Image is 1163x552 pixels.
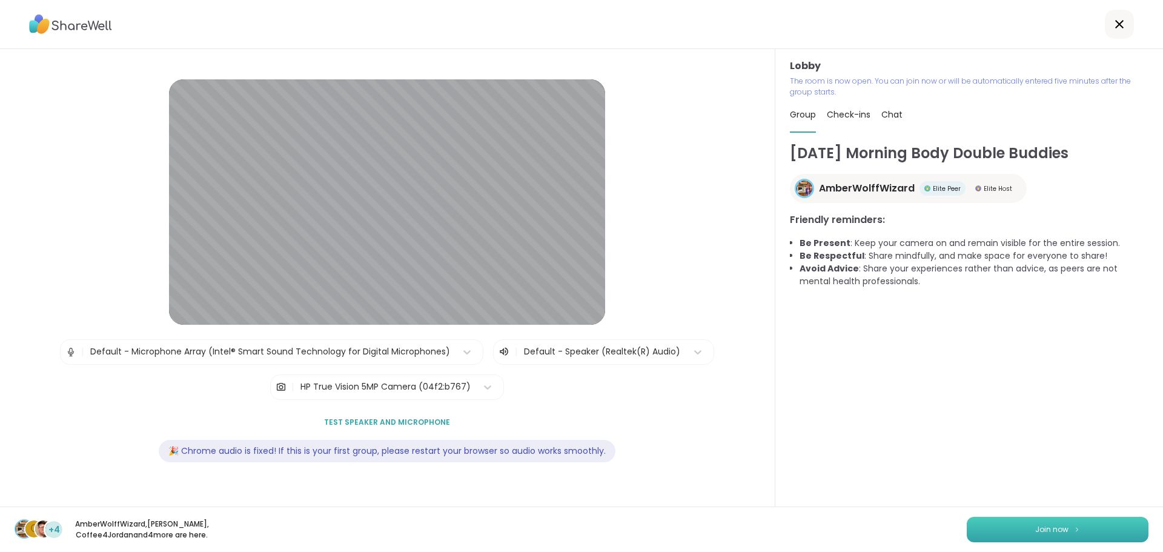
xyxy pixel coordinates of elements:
[81,340,84,364] span: |
[967,517,1148,542] button: Join now
[30,521,38,537] span: C
[29,10,112,38] img: ShareWell Logo
[300,381,471,393] div: HP True Vision 5MP Camera (04f2:b767)
[65,340,76,364] img: Microphone
[276,375,287,399] img: Camera
[800,262,1148,288] li: : Share your experiences rather than advice, as peers are not mental health professionals.
[933,184,961,193] span: Elite Peer
[48,524,60,536] span: +4
[800,237,1148,250] li: : Keep your camera on and remain visible for the entire session.
[74,519,210,540] p: AmberWolffWizard , [PERSON_NAME] , Coffee4Jordan and 4 more are here.
[790,59,1148,73] h3: Lobby
[800,237,850,249] b: Be Present
[1035,524,1069,535] span: Join now
[324,417,450,428] span: Test speaker and microphone
[827,108,870,121] span: Check-ins
[790,213,1148,227] h3: Friendly reminders:
[159,440,615,462] div: 🎉 Chrome audio is fixed! If this is your first group, please restart your browser so audio works ...
[924,185,930,191] img: Elite Peer
[1073,526,1081,533] img: ShareWell Logomark
[800,250,1148,262] li: : Share mindfully, and make space for everyone to share!
[515,345,518,359] span: |
[319,410,455,435] button: Test speaker and microphone
[800,250,864,262] b: Be Respectful
[35,520,52,537] img: Coffee4Jordan
[90,345,450,358] div: Default - Microphone Array (Intel® Smart Sound Technology for Digital Microphones)
[790,142,1148,164] h1: [DATE] Morning Body Double Buddies
[881,108,903,121] span: Chat
[790,174,1027,203] a: AmberWolffWizardAmberWolffWizardElite PeerElite PeerElite HostElite Host
[984,184,1012,193] span: Elite Host
[975,185,981,191] img: Elite Host
[819,181,915,196] span: AmberWolffWizard
[291,375,294,399] span: |
[790,108,816,121] span: Group
[790,76,1148,98] p: The room is now open. You can join now or will be automatically entered five minutes after the gr...
[16,520,33,537] img: AmberWolffWizard
[800,262,859,274] b: Avoid Advice
[797,181,812,196] img: AmberWolffWizard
